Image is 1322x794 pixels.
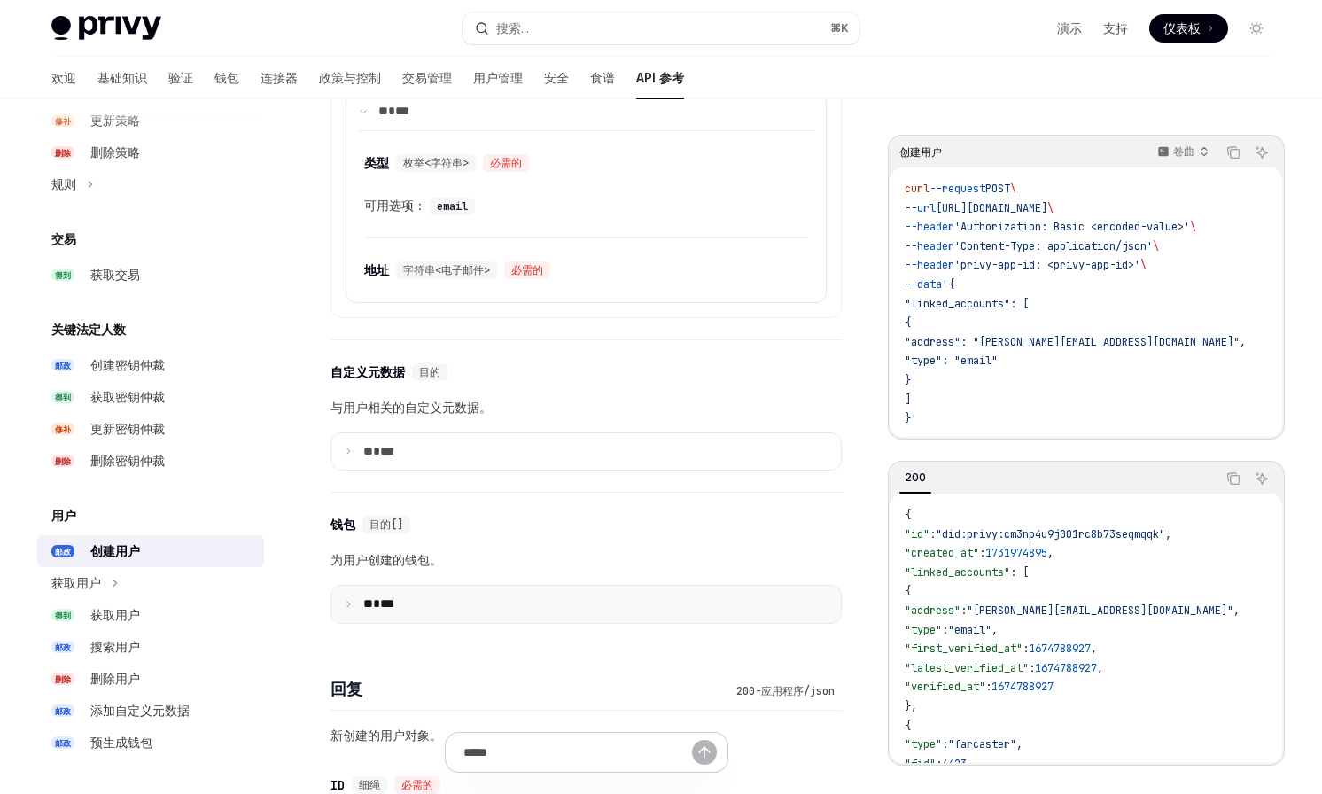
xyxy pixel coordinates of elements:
[364,262,389,278] font: 地址
[364,198,426,213] font: 可用选项：
[1091,642,1097,656] span: ,
[967,603,1233,618] span: "[PERSON_NAME][EMAIL_ADDRESS][DOMAIN_NAME]"
[261,57,298,99] a: 连接器
[936,201,1047,215] span: [URL][DOMAIN_NAME]
[463,733,692,772] input: 提问...
[929,182,985,196] span: --request
[369,518,403,532] font: 目的[]
[90,735,152,750] font: 预生成钱包
[905,737,942,751] span: "type"
[841,21,849,35] font: K
[991,623,998,637] span: ,
[402,57,452,99] a: 交易管理
[1173,144,1194,158] font: 卷曲
[330,517,355,533] font: 钱包
[319,70,381,85] font: 政策与控制
[90,639,140,654] font: 搜索用户
[1029,642,1091,656] span: 1674788927
[97,57,147,99] a: 基础知识
[948,737,1016,751] span: "farcaster"
[51,16,161,41] img: 灯光标志
[55,642,71,652] font: 邮政
[1103,19,1128,37] a: 支持
[905,699,917,713] span: },
[1250,141,1273,164] button: 询问人工智能
[1222,141,1245,164] button: 复制代码块中的内容
[37,695,264,727] a: 邮政添加自定义元数据
[936,757,942,771] span: :
[942,757,967,771] span: 4423
[214,70,239,85] font: 钱包
[37,349,264,381] a: 邮政创建密钥仲裁
[942,623,948,637] span: :
[948,623,991,637] span: "email"
[905,603,960,618] span: "address"
[55,706,71,716] font: 邮政
[330,552,442,567] font: 为用户创建的钱包。
[1153,239,1159,253] span: \
[90,389,165,404] font: 获取密钥仲裁
[37,567,264,599] button: 切换获取用户部分
[55,547,71,557] font: 邮政
[905,258,954,272] span: --header
[960,603,967,618] span: :
[37,663,264,695] a: 删除删除用户
[905,680,985,694] span: "verified_at"
[1149,14,1228,43] a: 仪表板
[1165,527,1171,541] span: ,
[37,413,264,445] a: 修补更新密钥仲裁
[419,365,440,379] font: 目的
[942,277,954,292] span: '{
[830,21,841,35] font: ⌘
[1010,182,1016,196] span: \
[90,453,165,468] font: 删除密钥仲裁
[37,727,264,759] a: 邮政预生成钱包
[1035,661,1097,675] span: 1674788927
[168,57,193,99] a: 验证
[51,70,76,85] font: 欢迎
[473,70,523,85] font: 用户管理
[51,176,76,191] font: 规则
[37,535,264,567] a: 邮政创建用户
[1097,661,1103,675] span: ,
[985,680,991,694] span: :
[905,201,936,215] span: --url
[905,182,929,196] span: curl
[979,546,985,560] span: :
[905,642,1023,656] span: "first_verified_at"
[954,258,1140,272] span: 'privy-app-id: <privy-app-id>'
[1057,19,1082,37] a: 演示
[1163,20,1201,35] font: 仪表板
[473,57,523,99] a: 用户管理
[1010,565,1029,580] span: : [
[936,527,1165,541] span: "did:privy:cm3np4u9j001rc8b73seqmqqk"
[90,607,140,622] font: 获取用户
[905,373,911,387] span: }
[55,424,71,434] font: 修补
[590,70,615,85] font: 食谱
[1242,14,1271,43] button: 切换暗模式
[37,445,264,477] a: 删除删除密钥仲裁
[905,315,911,330] span: {
[929,527,936,541] span: :
[37,168,264,200] button: 切换规则部分
[496,20,529,35] font: 搜索...
[905,565,1010,580] span: "linked_accounts"
[168,70,193,85] font: 验证
[51,508,76,523] font: 用户
[55,148,71,158] font: 删除
[905,757,936,771] span: "fid"
[37,631,264,663] a: 邮政搜索用户
[330,364,405,380] font: 自定义元数据
[636,57,684,99] a: API 参考
[905,661,1029,675] span: "latest_verified_at"
[905,623,942,637] span: "type"
[905,239,954,253] span: --header
[90,267,140,282] font: 获取交易
[90,543,140,558] font: 创建用户
[214,57,239,99] a: 钱包
[905,220,954,234] span: --header
[544,70,569,85] font: 安全
[51,57,76,99] a: 欢迎
[55,270,71,280] font: 得到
